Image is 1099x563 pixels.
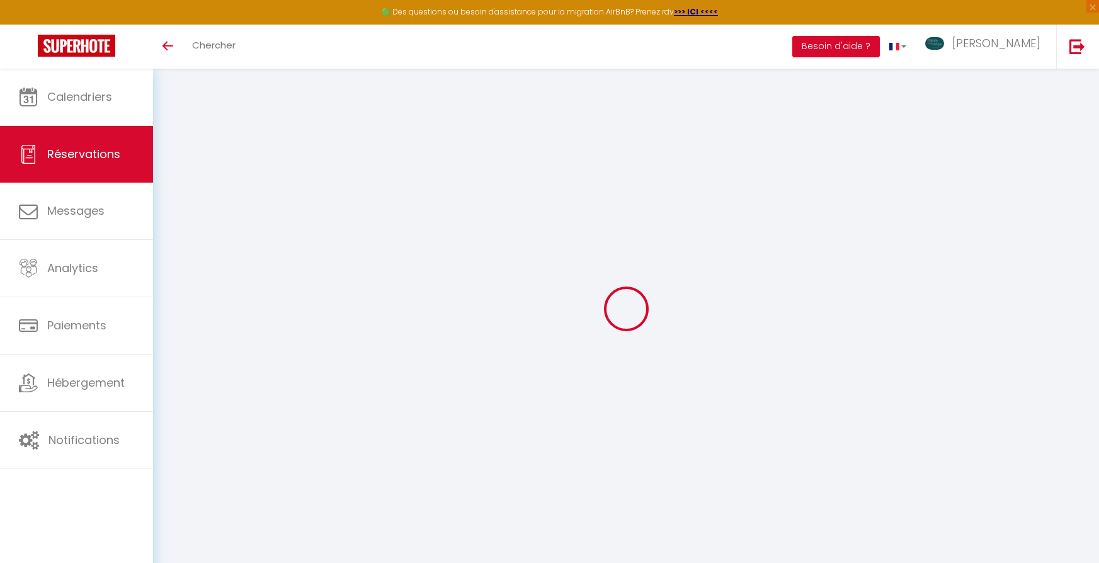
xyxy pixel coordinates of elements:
span: Paiements [47,317,106,333]
span: Réservations [47,146,120,162]
button: Besoin d'aide ? [792,36,880,57]
a: ... [PERSON_NAME] [916,25,1056,69]
span: Analytics [47,260,98,276]
a: >>> ICI <<<< [674,6,718,17]
img: Super Booking [38,35,115,57]
span: Hébergement [47,375,125,390]
span: Notifications [48,432,120,448]
span: [PERSON_NAME] [952,35,1040,51]
span: Chercher [192,38,236,52]
a: Chercher [183,25,245,69]
img: ... [925,37,944,50]
img: logout [1069,38,1085,54]
span: Messages [47,203,105,219]
span: Calendriers [47,89,112,105]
